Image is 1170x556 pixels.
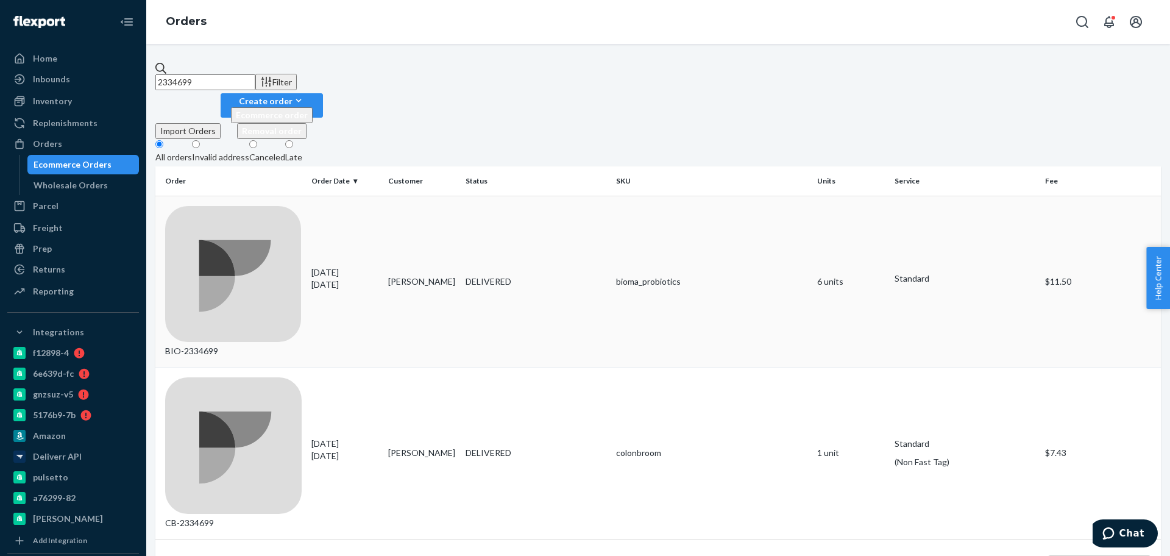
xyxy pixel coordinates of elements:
span: Ecommerce order [236,110,308,120]
div: BIO-2334699 [165,206,302,358]
div: Customer [388,176,456,186]
button: Help Center [1146,247,1170,309]
div: [DATE] [311,438,379,462]
a: gnzsuz-v5 [7,385,139,404]
a: [PERSON_NAME] [7,509,139,529]
input: Search orders [155,74,255,90]
div: Add Integration [33,535,87,546]
a: Deliverr API [7,447,139,466]
button: Open notifications [1097,10,1121,34]
iframe: Opens a widget where you can chat to one of our agents [1093,519,1158,550]
img: Flexport logo [13,16,65,28]
th: Status [461,166,612,196]
input: Invalid address [192,140,200,148]
a: f12898-4 [7,343,139,363]
input: Late [285,140,293,148]
div: Reporting [33,285,74,298]
a: Ecommerce Orders [27,155,140,174]
a: Home [7,49,139,68]
th: Order Date [307,166,384,196]
div: Parcel [33,200,58,212]
p: Standard [895,273,1036,285]
span: Removal order [242,126,302,136]
div: DELIVERED [466,447,607,459]
div: pulsetto [33,471,68,483]
div: Home [33,52,57,65]
a: Orders [166,15,207,28]
div: Invalid address [192,151,249,163]
button: Integrations [7,323,139,342]
div: All orders [155,151,192,163]
button: Create orderEcommerce orderRemoval order [221,93,323,118]
a: Replenishments [7,113,139,133]
a: Wholesale Orders [27,176,140,195]
div: Integrations [33,326,84,338]
button: Close Navigation [115,10,139,34]
div: Filter [260,76,292,88]
td: $11.50 [1040,196,1161,368]
a: Freight [7,218,139,238]
div: [PERSON_NAME] [33,513,103,525]
th: Fee [1040,166,1161,196]
div: Amazon [33,430,66,442]
div: 6e639d-fc [33,368,74,380]
td: [PERSON_NAME] [383,368,461,540]
div: a76299-82 [33,492,76,504]
input: All orders [155,140,163,148]
td: [PERSON_NAME] [383,196,461,368]
a: 5176b9-7b [7,405,139,425]
div: (Non Fast Tag) [895,456,1036,468]
td: 6 units [812,196,890,368]
div: Canceled [249,151,285,163]
th: Order [155,166,307,196]
div: Wholesale Orders [34,179,108,191]
div: Returns [33,263,65,276]
td: $7.43 [1040,368,1161,540]
div: Inbounds [33,73,70,85]
div: Create order [231,94,313,107]
a: Orders [7,134,139,154]
a: Returns [7,260,139,279]
a: Parcel [7,196,139,216]
div: [DATE] [311,266,379,291]
p: [DATE] [311,450,379,462]
ol: breadcrumbs [156,4,216,40]
button: Open account menu [1124,10,1148,34]
a: Add Integration [7,533,139,548]
div: 5176b9-7b [33,409,76,421]
p: Standard [895,438,1036,450]
a: Amazon [7,426,139,446]
button: Filter [255,74,297,90]
div: f12898-4 [33,347,69,359]
a: pulsetto [7,468,139,487]
button: Ecommerce order [231,107,313,123]
div: Ecommerce Orders [34,159,112,171]
div: gnzsuz-v5 [33,388,73,401]
div: Late [285,151,302,163]
div: Orders [33,138,62,150]
a: Reporting [7,282,139,301]
th: Service [890,166,1041,196]
button: Import Orders [155,123,221,139]
th: SKU [611,166,812,196]
div: Inventory [33,95,72,107]
button: Removal order [237,123,307,139]
div: CB-2334699 [165,377,302,529]
div: bioma_probiotics [616,276,807,288]
a: Inbounds [7,69,139,89]
td: 1 unit [812,368,890,540]
div: colonbroom [616,447,807,459]
a: 6e639d-fc [7,364,139,383]
div: Replenishments [33,117,97,129]
a: Inventory [7,91,139,111]
p: [DATE] [311,279,379,291]
div: Freight [33,222,63,234]
a: Prep [7,239,139,258]
div: DELIVERED [466,276,607,288]
div: Deliverr API [33,451,82,463]
button: Open Search Box [1070,10,1094,34]
input: Canceled [249,140,257,148]
a: a76299-82 [7,488,139,508]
